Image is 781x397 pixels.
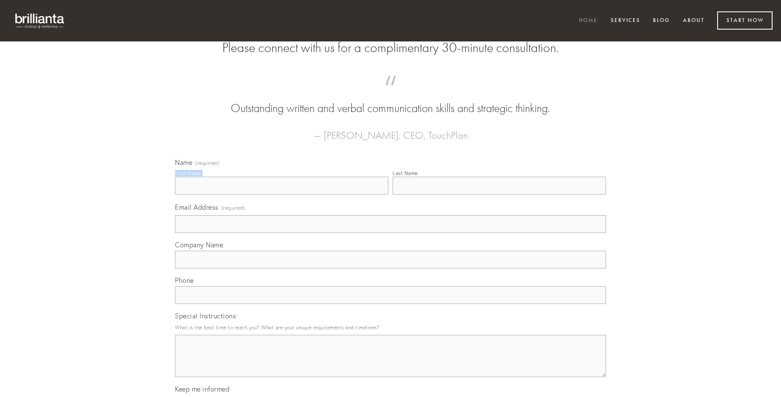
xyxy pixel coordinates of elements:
[605,14,646,28] a: Services
[188,84,593,117] blockquote: Outstanding written and verbal communication skills and strategic thinking.
[175,241,223,249] span: Company Name
[175,276,194,285] span: Phone
[195,161,219,166] span: (required)
[175,170,201,176] div: First Name
[175,40,606,56] h2: Please connect with us for a complimentary 30-minute consultation.
[717,11,773,30] a: Start Now
[188,84,593,100] span: “
[175,312,236,320] span: Special Instructions
[677,14,710,28] a: About
[188,117,593,144] figcaption: — [PERSON_NAME], CEO, TouchPlan
[175,203,218,211] span: Email Address
[175,385,229,393] span: Keep me informed
[393,170,418,176] div: Last Name
[175,322,606,333] p: What is the best time to reach you? What are your unique requirements and timelines?
[221,202,245,214] span: (required)
[8,8,72,33] img: brillianta - research, strategy, marketing
[647,14,675,28] a: Blog
[175,158,192,167] span: Name
[573,14,603,28] a: Home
